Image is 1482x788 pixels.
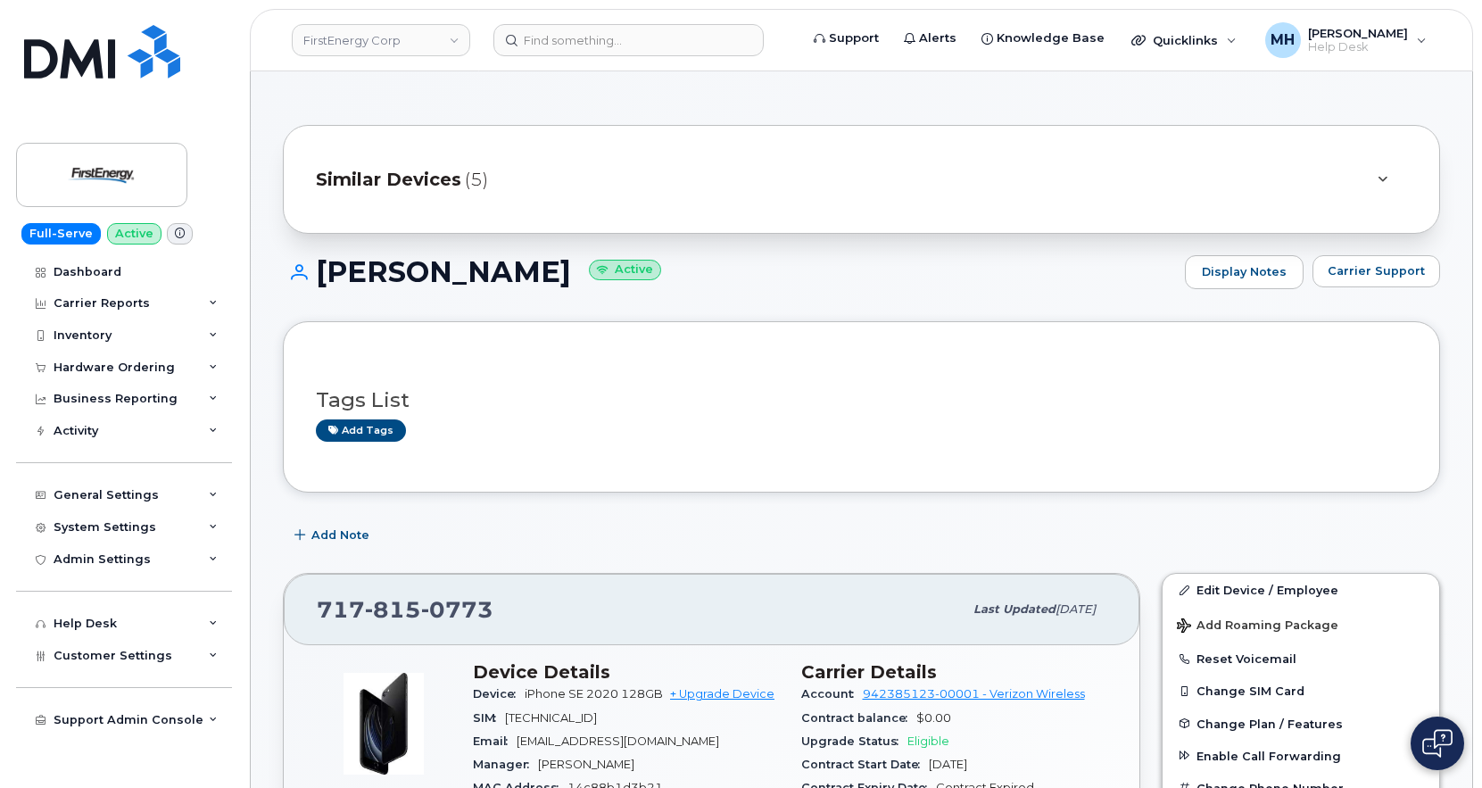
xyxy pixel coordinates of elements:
[1163,574,1439,606] a: Edit Device / Employee
[517,734,719,748] span: [EMAIL_ADDRESS][DOMAIN_NAME]
[801,734,907,748] span: Upgrade Status
[316,389,1407,411] h3: Tags List
[316,167,461,193] span: Similar Devices
[421,596,493,623] span: 0773
[1163,643,1439,675] button: Reset Voicemail
[589,260,661,280] small: Active
[1312,255,1440,287] button: Carrier Support
[973,602,1056,616] span: Last updated
[525,687,663,701] span: iPhone SE 2020 128GB
[283,256,1176,287] h1: [PERSON_NAME]
[505,711,597,725] span: [TECHNICAL_ID]
[283,519,385,552] button: Add Note
[473,661,780,683] h3: Device Details
[929,758,967,771] span: [DATE]
[1177,618,1338,635] span: Add Roaming Package
[1185,255,1304,289] a: Display Notes
[473,758,538,771] span: Manager
[365,596,421,623] span: 815
[330,670,437,777] img: image20231002-3703462-2fle3a.jpeg
[473,734,517,748] span: Email
[1196,717,1343,730] span: Change Plan / Features
[311,527,369,543] span: Add Note
[670,687,774,701] a: + Upgrade Device
[1422,729,1453,758] img: Open chat
[317,596,493,623] span: 717
[538,758,634,771] span: [PERSON_NAME]
[1163,708,1439,740] button: Change Plan / Features
[801,661,1108,683] h3: Carrier Details
[1163,675,1439,707] button: Change SIM Card
[473,687,525,701] span: Device
[1328,262,1425,279] span: Carrier Support
[1056,602,1096,616] span: [DATE]
[916,711,951,725] span: $0.00
[907,734,949,748] span: Eligible
[1163,606,1439,643] button: Add Roaming Package
[801,758,929,771] span: Contract Start Date
[465,167,488,193] span: (5)
[801,711,916,725] span: Contract balance
[473,711,505,725] span: SIM
[801,687,863,701] span: Account
[316,419,406,442] a: Add tags
[1196,749,1341,762] span: Enable Call Forwarding
[863,687,1085,701] a: 942385123-00001 - Verizon Wireless
[1163,740,1439,772] button: Enable Call Forwarding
